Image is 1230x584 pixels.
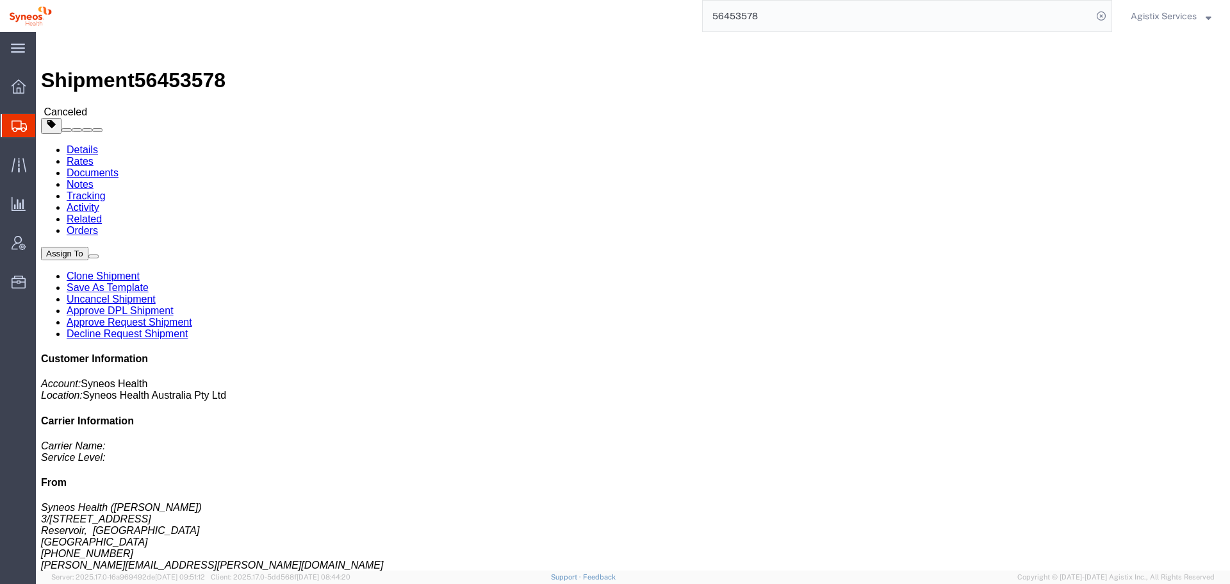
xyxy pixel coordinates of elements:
button: Agistix Services [1130,8,1212,24]
span: [DATE] 08:44:20 [297,573,350,581]
a: Support [551,573,583,581]
span: Copyright © [DATE]-[DATE] Agistix Inc., All Rights Reserved [1017,572,1215,583]
span: Agistix Services [1131,9,1197,23]
span: Client: 2025.17.0-5dd568f [211,573,350,581]
img: logo [9,6,52,26]
span: [DATE] 09:51:12 [155,573,205,581]
input: Search for shipment number, reference number [703,1,1092,31]
span: Server: 2025.17.0-16a969492de [51,573,205,581]
iframe: FS Legacy Container [36,32,1230,571]
a: Feedback [583,573,616,581]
